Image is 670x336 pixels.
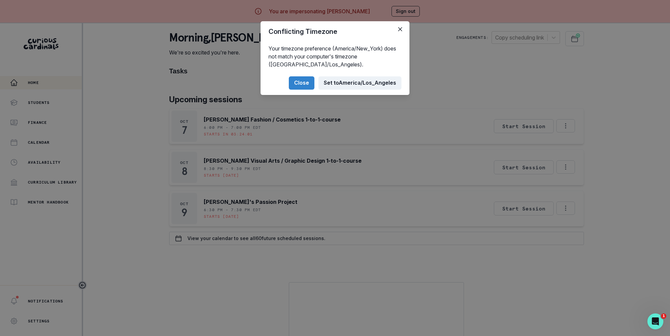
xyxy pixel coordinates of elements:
header: Conflicting Timezone [261,21,409,42]
button: Close [289,76,314,90]
iframe: Intercom live chat [647,313,663,329]
button: Close [395,24,405,35]
button: Set toAmerica/Los_Angeles [318,76,401,90]
div: Your timezone preference (America/New_York) does not match your computer's timezone ([GEOGRAPHIC_... [261,42,409,71]
span: 1 [661,313,666,319]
